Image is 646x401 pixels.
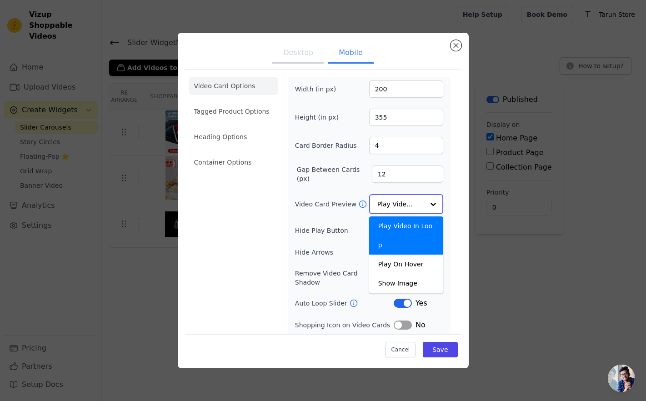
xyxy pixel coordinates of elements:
label: Card Border Radius [295,141,357,150]
div: Open chat [608,365,635,392]
label: Shopping Icon on Video Cards [295,321,391,330]
div: Show Image [369,274,443,293]
li: Video Card Options [189,77,278,95]
label: Hide Play Button [295,226,394,235]
label: Width (in px) [295,85,345,94]
label: Remove Video Card Shadow [295,269,385,287]
button: Mobile [328,44,373,64]
label: Hide Arrows [295,248,394,257]
span: No [416,320,426,331]
label: Auto Loop Slider [295,299,349,308]
button: Desktop [272,44,324,64]
li: Container Options [189,153,278,171]
button: Save [423,342,457,357]
button: Close modal [451,40,461,51]
label: Height (in px) [295,113,345,122]
button: Cancel [385,342,416,357]
span: Yes [416,298,427,309]
label: Gap Between Cards (px) [297,165,372,183]
li: Tagged Product Options [189,102,278,120]
div: Play On Hover [369,255,443,274]
label: Video Card Preview [295,200,358,209]
li: Heading Options [189,128,278,146]
div: Play Video In Loop [369,216,443,255]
